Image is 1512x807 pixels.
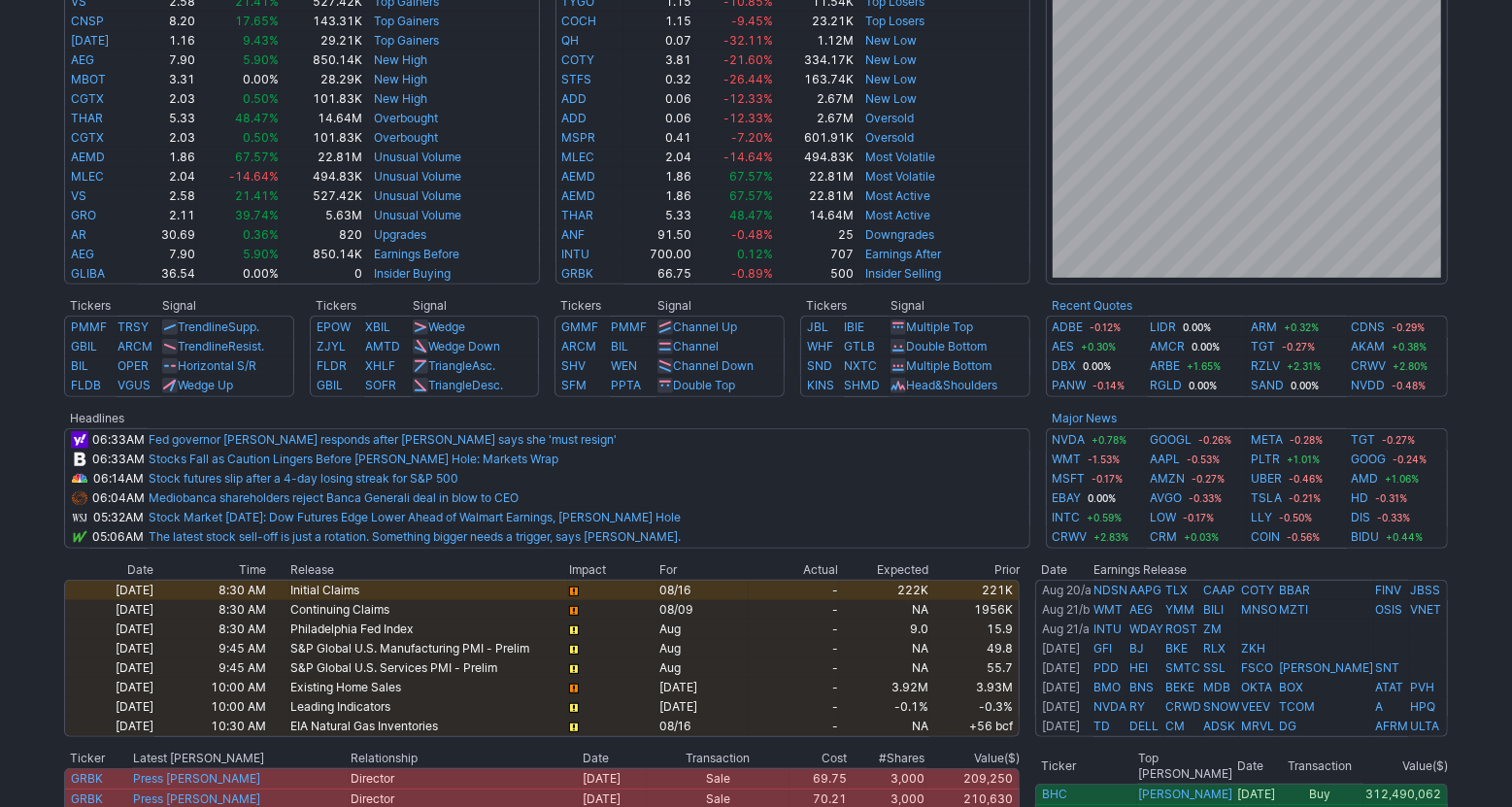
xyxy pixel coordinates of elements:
td: 2.04 [623,148,692,167]
a: New Low [865,52,917,67]
td: 1.86 [138,148,196,167]
a: New Low [865,72,917,86]
a: VGUS [118,378,151,392]
a: QH [562,33,580,48]
a: COTY [562,52,595,67]
a: PMMF [71,319,107,334]
a: THAR [71,111,103,125]
td: 163.74K [774,70,855,89]
a: ADBE [1052,318,1083,337]
a: Unusual Volume [374,208,461,222]
td: 7.90 [138,50,196,70]
a: AKAM [1352,337,1386,356]
a: Wedge [428,319,465,334]
a: LIDR [1151,318,1177,337]
a: AMD [1352,469,1379,488]
a: MLEC [562,150,595,164]
a: TD [1093,719,1110,733]
a: Stock futures slip after a 4-day losing streak for S&P 500 [149,471,458,486]
a: LLY [1251,508,1272,527]
td: 0.41 [623,128,692,148]
a: FINV [1375,583,1401,597]
a: DBX [1052,356,1076,376]
a: Multiple Bottom [906,358,991,373]
a: BIL [71,358,88,373]
td: 1.15 [623,12,692,31]
a: ANF [562,227,586,242]
td: 1.86 [623,167,692,186]
a: EPOW [317,319,351,334]
a: XHLF [365,358,395,373]
a: INTC [1052,508,1080,527]
td: 1.86 [623,186,692,206]
a: SHV [561,358,586,373]
a: [DATE] [1042,719,1080,733]
a: Press [PERSON_NAME] [133,791,260,806]
a: Earnings After [865,247,941,261]
td: 1.16 [138,31,196,50]
td: 101.83K [280,89,363,109]
a: IBIE [844,319,864,334]
span: 0.50% [243,91,279,106]
a: OPER [118,358,149,373]
a: MRVL [1241,719,1274,733]
a: RGLD [1151,376,1183,395]
a: OSIS [1375,602,1402,617]
a: VEEV [1241,699,1270,714]
a: XBIL [365,319,390,334]
a: ADD [562,111,588,125]
a: BILI [1203,602,1224,617]
a: AMCR [1151,337,1186,356]
a: HD [1352,488,1369,508]
span: 21.41% [235,188,279,203]
a: Wedge Down [428,339,500,353]
a: AES [1052,337,1074,356]
a: SND [807,358,832,373]
a: ZJYL [317,339,346,353]
a: GMMF [561,319,598,334]
a: COCH [562,14,597,28]
a: TGT [1251,337,1275,356]
a: KINS [807,378,834,392]
a: CRWV [1352,356,1387,376]
a: TrendlineSupp. [178,319,259,334]
a: Unusual Volume [374,169,461,184]
a: Recent Quotes [1052,298,1132,313]
span: -12.33% [723,91,773,106]
a: TrendlineResist. [178,339,264,353]
a: JBSS [1410,583,1440,597]
a: MSFT [1052,469,1085,488]
td: 143.31K [280,12,363,31]
a: HPQ [1410,699,1435,714]
a: BKE [1165,641,1188,656]
a: AEG [1129,602,1153,617]
a: GTLB [844,339,875,353]
span: 67.57% [235,150,279,164]
a: SSL [1203,660,1226,675]
a: INTU [1093,622,1122,636]
td: 1.12M [774,31,855,50]
span: -26.44% [723,72,773,86]
span: Asc. [472,358,495,373]
td: 2.67M [774,89,855,109]
a: Insider Buying [374,266,451,281]
a: NXTC [844,358,877,373]
a: TriangleAsc. [428,358,495,373]
a: MZTI [1279,602,1308,617]
a: PPTA [611,378,641,392]
a: Overbought [374,130,438,145]
a: ADD [562,91,588,106]
a: Oversold [865,111,914,125]
a: THAR [562,208,594,222]
a: COIN [1251,527,1280,547]
a: New Low [865,33,917,48]
span: -14.64% [229,169,279,184]
td: 0.00% [196,70,280,89]
a: YMM [1165,602,1194,617]
span: 9.43% [243,33,279,48]
a: Channel Down [673,358,754,373]
span: -12.33% [723,111,773,125]
td: 2.03 [138,128,196,148]
a: Aug 21/b [1042,602,1090,617]
a: OKTA [1241,680,1272,694]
